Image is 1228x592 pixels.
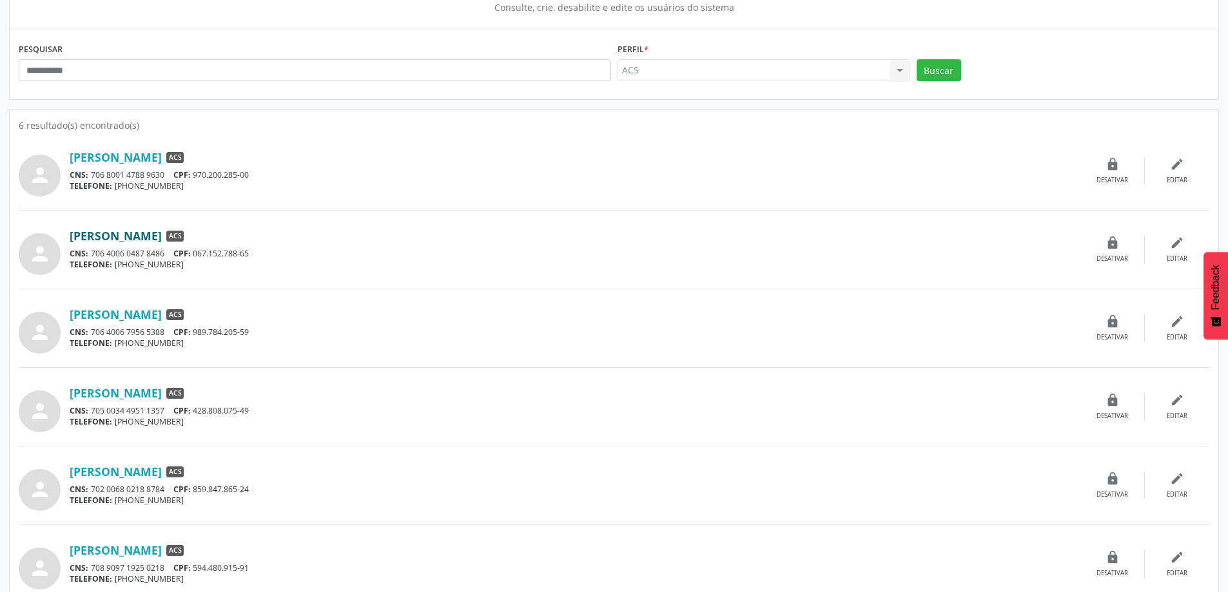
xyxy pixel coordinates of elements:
[70,248,88,259] span: CNS:
[70,169,88,180] span: CNS:
[19,119,1209,132] div: 6 resultado(s) encontrado(s)
[70,248,1080,259] div: 706 4006 0487 8486 067.152.788-65
[28,321,52,344] i: person
[28,164,52,187] i: person
[1096,254,1128,263] div: Desativar
[173,327,191,338] span: CPF:
[917,59,961,81] button: Buscar
[70,338,112,349] span: TELEFONE:
[70,180,112,191] span: TELEFONE:
[1106,550,1120,564] i: lock
[28,242,52,265] i: person
[70,386,162,400] a: [PERSON_NAME]
[166,466,184,478] span: ACS
[70,484,88,495] span: CNS:
[1170,393,1184,407] i: edit
[1170,314,1184,329] i: edit
[70,405,1080,416] div: 705 0034 4951 1357 428.808.075-49
[70,229,162,243] a: [PERSON_NAME]
[1167,176,1187,185] div: Editar
[70,327,88,338] span: CNS:
[1170,550,1184,564] i: edit
[173,562,191,573] span: CPF:
[173,248,191,259] span: CPF:
[70,543,162,557] a: [PERSON_NAME]
[70,416,1080,427] div: [PHONE_NUMBER]
[70,150,162,164] a: [PERSON_NAME]
[1106,393,1120,407] i: lock
[1167,569,1187,578] div: Editar
[70,562,88,573] span: CNS:
[28,1,1200,14] div: Consulte, crie, desabilite e edite os usuários do sistema
[166,545,184,557] span: ACS
[70,338,1080,349] div: [PHONE_NUMBER]
[166,388,184,399] span: ACS
[70,307,162,321] a: [PERSON_NAME]
[173,405,191,416] span: CPF:
[70,573,1080,584] div: [PHONE_NUMBER]
[1096,569,1128,578] div: Desativar
[28,478,52,501] i: person
[70,327,1080,338] div: 706 4006 7956 5388 989.784.205-59
[166,309,184,321] span: ACS
[70,169,1080,180] div: 706 8001 4788 9630 970.200.285-00
[70,405,88,416] span: CNS:
[1167,333,1187,342] div: Editar
[1167,412,1187,421] div: Editar
[1096,176,1128,185] div: Desativar
[1167,254,1187,263] div: Editar
[70,180,1080,191] div: [PHONE_NUMBER]
[173,169,191,180] span: CPF:
[1170,472,1184,486] i: edit
[166,152,184,164] span: ACS
[173,484,191,495] span: CPF:
[70,259,1080,270] div: [PHONE_NUMBER]
[1106,236,1120,250] i: lock
[70,464,162,479] a: [PERSON_NAME]
[618,39,648,59] label: Perfil
[1096,490,1128,499] div: Desativar
[70,495,1080,506] div: [PHONE_NUMBER]
[28,557,52,580] i: person
[28,399,52,423] i: person
[70,573,112,584] span: TELEFONE:
[1106,472,1120,486] i: lock
[1210,265,1222,310] span: Feedback
[1096,333,1128,342] div: Desativar
[19,39,63,59] label: PESQUISAR
[70,259,112,270] span: TELEFONE:
[1096,412,1128,421] div: Desativar
[166,231,184,242] span: ACS
[70,495,112,506] span: TELEFONE:
[70,484,1080,495] div: 702 0068 0218 8784 859.847.865-24
[70,562,1080,573] div: 708 9097 1925 0218 594.480.915-91
[1204,252,1228,339] button: Feedback - Mostrar pesquisa
[1106,157,1120,171] i: lock
[1170,157,1184,171] i: edit
[70,416,112,427] span: TELEFONE:
[1106,314,1120,329] i: lock
[1170,236,1184,250] i: edit
[1167,490,1187,499] div: Editar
